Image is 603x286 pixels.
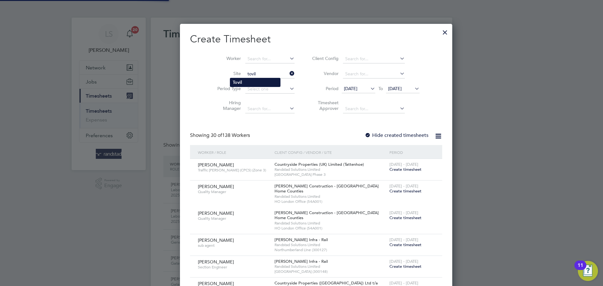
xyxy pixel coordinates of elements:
span: [PERSON_NAME] [198,210,234,216]
span: [GEOGRAPHIC_DATA] (300148) [274,269,386,274]
label: Timesheet Approver [310,100,339,111]
input: Search for... [245,70,295,78]
span: [DATE] - [DATE] [389,162,418,167]
span: Randstad Solutions Limited [274,264,386,269]
span: Northumberland Line (300127) [274,247,386,252]
span: Randstad Solutions Limited [274,221,386,226]
span: [PERSON_NAME] [198,237,234,243]
input: Search for... [245,55,295,63]
span: [PERSON_NAME] [198,259,234,265]
span: [PERSON_NAME] Construction - [GEOGRAPHIC_DATA] Home Counties [274,210,379,221]
span: Countryside Properties (UK) Limited (Tattenhoe) [274,162,364,167]
div: Showing [190,132,251,139]
label: Worker [213,56,241,61]
h2: Create Timesheet [190,33,442,46]
span: Create timesheet [389,188,421,194]
span: Create timesheet [389,215,421,220]
span: 138 Workers [211,132,250,138]
span: [DATE] - [DATE] [389,210,418,215]
span: [DATE] [344,86,357,91]
span: [PERSON_NAME] Construction - [GEOGRAPHIC_DATA] Home Counties [274,183,379,194]
span: [DATE] - [DATE] [389,280,418,286]
span: Section Engineer [198,265,270,270]
span: sub agent [198,243,270,248]
span: [PERSON_NAME] Infra - Rail [274,237,328,242]
span: [PERSON_NAME] [198,162,234,168]
span: To [377,84,385,93]
span: [DATE] - [DATE] [389,237,418,242]
span: Traffic [PERSON_NAME] (CPCS) (Zone 3) [198,168,270,173]
span: 30 of [211,132,222,138]
span: [PERSON_NAME] Infra - Rail [274,259,328,264]
button: Open Resource Center, 11 new notifications [578,261,598,281]
span: Randstad Solutions Limited [274,194,386,199]
span: Create timesheet [389,167,421,172]
label: Period [310,86,339,91]
input: Search for... [343,105,405,113]
span: [DATE] [388,86,402,91]
label: Period Type [213,86,241,91]
span: [GEOGRAPHIC_DATA] Phase 3 [274,172,386,177]
label: Hiring Manager [213,100,241,111]
span: HO London Office (54A001) [274,226,386,231]
span: Quality Manager [198,189,270,194]
label: Client Config [310,56,339,61]
span: Create timesheet [389,242,421,247]
input: Select one [245,85,295,94]
span: [DATE] - [DATE] [389,183,418,189]
input: Search for... [343,70,405,78]
span: [DATE] - [DATE] [389,259,418,264]
div: 11 [578,265,583,273]
span: HO London Office (54A001) [274,199,386,204]
label: Hide created timesheets [365,132,428,138]
span: Randstad Solutions Limited [274,167,386,172]
div: Period [388,145,436,159]
input: Search for... [245,105,295,113]
span: [PERSON_NAME] [198,184,234,189]
span: Quality Manager [198,216,270,221]
label: Vendor [310,71,339,76]
input: Search for... [343,55,405,63]
span: Create timesheet [389,264,421,269]
b: Tovil [233,80,242,85]
div: Client Config / Vendor / Site [273,145,388,159]
label: Site [213,71,241,76]
div: Worker / Role [196,145,273,159]
span: Randstad Solutions Limited [274,242,386,247]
